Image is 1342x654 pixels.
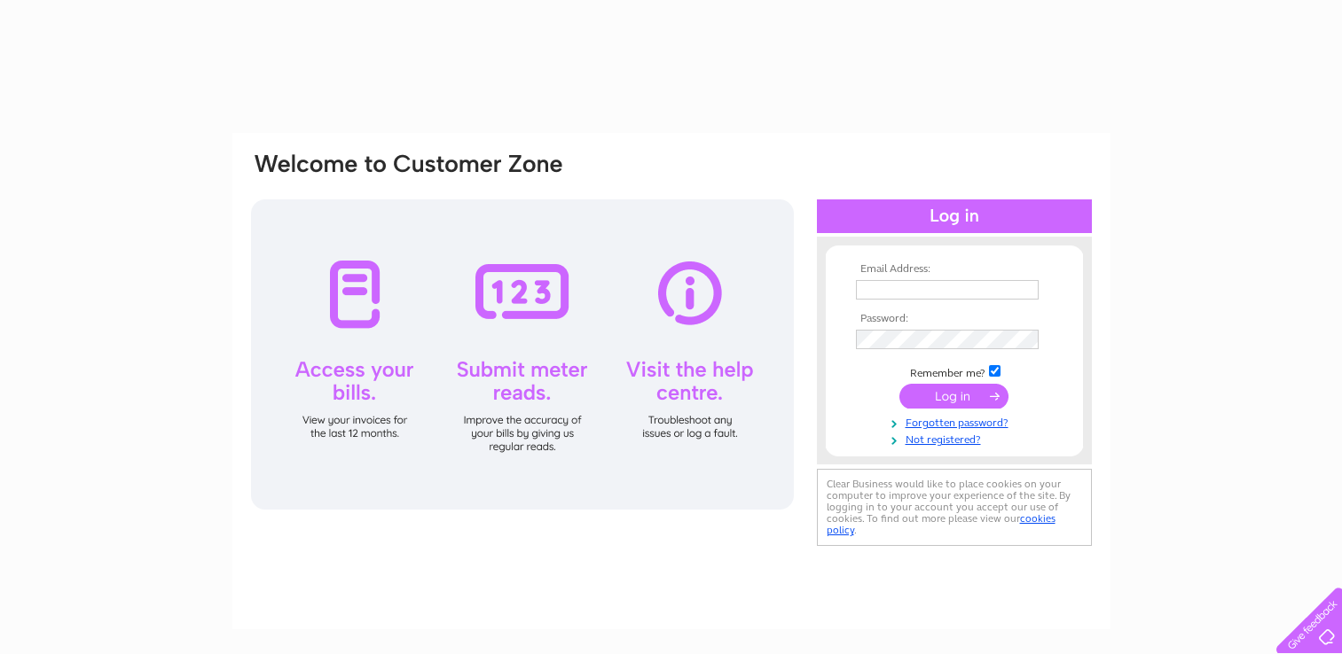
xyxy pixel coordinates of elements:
th: Password: [852,313,1057,325]
div: Clear Business would like to place cookies on your computer to improve your experience of the sit... [817,469,1092,546]
a: Forgotten password? [856,413,1057,430]
th: Email Address: [852,263,1057,276]
td: Remember me? [852,362,1057,380]
input: Submit [899,384,1008,409]
a: cookies policy [827,512,1056,536]
a: Not registered? [856,430,1057,447]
